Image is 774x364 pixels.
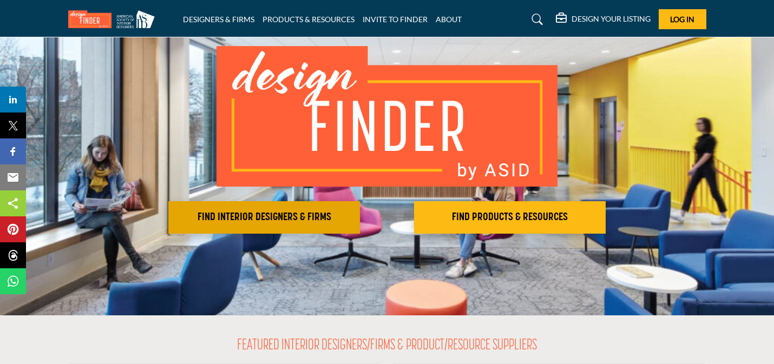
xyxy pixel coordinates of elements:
[217,46,557,187] img: image
[172,211,357,224] h2: FIND INTERIOR DESIGNERS & FIRMS
[670,15,694,24] span: Log In
[68,10,160,28] img: Site Logo
[659,9,706,29] button: Log In
[572,14,651,24] h5: DESIGN YOUR LISTING
[414,201,606,234] button: FIND PRODUCTS & RESOURCES
[556,13,651,26] div: DESIGN YOUR LISTING
[436,15,462,24] a: ABOUT
[168,201,360,234] button: FIND INTERIOR DESIGNERS & FIRMS
[363,15,428,24] a: INVITE TO FINDER
[521,11,550,28] a: Search
[417,211,602,224] h2: FIND PRODUCTS & RESOURCES
[263,15,355,24] a: PRODUCTS & RESOURCES
[183,15,254,24] a: DESIGNERS & FIRMS
[237,337,537,355] h2: FEATURED INTERIOR DESIGNERS/FIRMS & PRODUCT/RESOURCE SUPPLIERS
